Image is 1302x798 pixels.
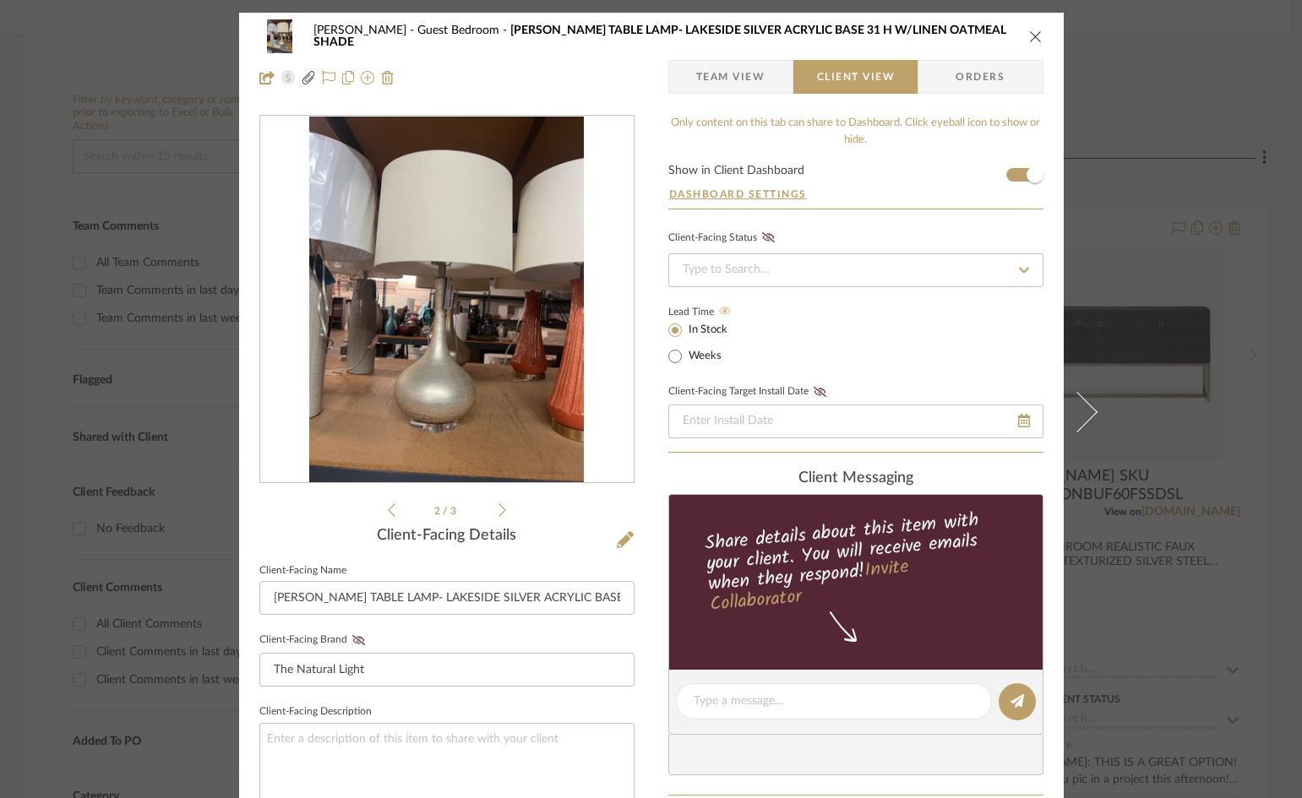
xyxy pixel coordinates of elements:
div: Client-Facing Details [259,527,635,546]
input: Enter Client-Facing Brand [259,653,635,687]
div: Client-Facing Status [668,230,780,247]
input: Enter Install Date [668,404,1043,438]
img: Remove from project [381,71,395,84]
span: Orders [937,60,1023,94]
span: Team View [696,60,765,94]
button: Lead Time [714,303,737,320]
div: Share details about this item with your client. You will receive emails when they respond! [666,506,1045,619]
button: Dashboard Settings [668,187,808,202]
label: Client-Facing Name [259,567,346,575]
label: Weeks [685,349,722,364]
label: Client-Facing Description [259,708,372,716]
button: Client-Facing Brand [347,634,370,646]
label: Client-Facing Brand [259,634,370,646]
span: 3 [450,506,459,516]
div: client Messaging [668,470,1043,488]
button: close [1028,29,1043,44]
span: [PERSON_NAME] TABLE LAMP- LAKESIDE SILVER ACRYLIC BASE 31 H W/LINEN OATMEAL SHADE [313,24,1006,48]
span: / [443,506,450,516]
span: Client View [817,60,895,94]
input: Type to Search… [668,253,1043,287]
input: Enter Client-Facing Item Name [259,581,635,615]
span: [PERSON_NAME] [313,24,417,36]
div: Only content on this tab can share to Dashboard. Click eyeball icon to show or hide. [668,115,1043,148]
button: Client-Facing Target Install Date [809,386,831,398]
img: cca9d83a-cb21-477c-b669-b7894a43faaf_436x436.jpg [309,117,584,483]
label: Lead Time [668,304,755,319]
img: 26cc6ffe-412c-4fa1-9ca5-0b7cd70a8bde_48x40.jpg [259,19,300,53]
mat-radio-group: Select item type [668,319,755,366]
label: In Stock [685,323,727,338]
div: 1 [260,117,634,483]
span: Guest Bedroom [417,24,510,36]
label: Client-Facing Target Install Date [668,386,831,398]
span: 2 [434,506,443,516]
